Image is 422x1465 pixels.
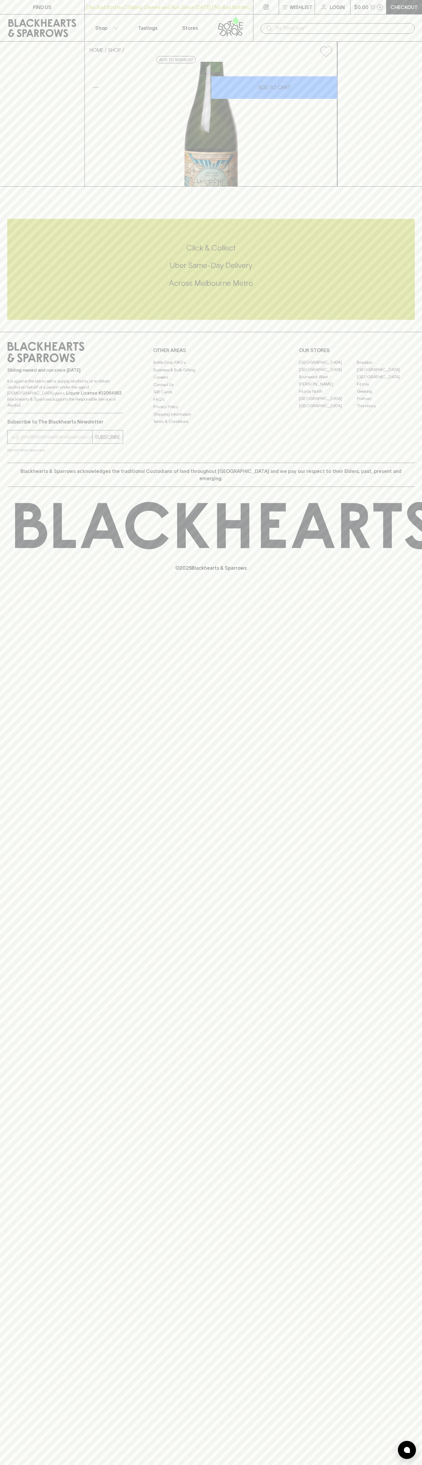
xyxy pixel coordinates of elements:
[7,219,415,320] div: Call to action block
[7,378,123,408] p: It is against the law to sell or supply alcohol to, or to obtain alcohol on behalf of a person un...
[357,359,415,366] a: Braddon
[153,359,269,366] a: Bottle Drop FAQ's
[258,84,290,91] p: ADD TO CART
[330,4,345,11] p: Login
[7,447,123,453] p: We will never spam you
[169,14,211,41] a: Stores
[357,366,415,373] a: [GEOGRAPHIC_DATA]
[93,430,123,443] button: SUBSCRIBE
[7,418,123,425] p: Subscribe to The Blackhearts Newsletter
[95,24,107,32] p: Shop
[85,14,127,41] button: Shop
[12,432,92,442] input: e.g. jane@blackheartsandsparrows.com.au
[12,468,410,482] p: Blackhearts & Sparrows acknowledges the traditional Custodians of land throughout [GEOGRAPHIC_DAT...
[138,24,157,32] p: Tastings
[153,403,269,411] a: Privacy Policy
[357,395,415,402] a: Prahran
[299,373,357,380] a: Brunswick West
[211,76,337,99] button: ADD TO CART
[153,366,269,373] a: Business & Bulk Gifting
[156,56,196,63] button: Add to wishlist
[357,402,415,409] a: Thornbury
[7,243,415,253] h5: Click & Collect
[357,373,415,380] a: [GEOGRAPHIC_DATA]
[290,4,313,11] p: Wishlist
[354,4,369,11] p: $0.00
[153,396,269,403] a: FAQ's
[153,381,269,388] a: Contact Us
[391,4,418,11] p: Checkout
[153,411,269,418] a: Shipping Information
[299,395,357,402] a: [GEOGRAPHIC_DATA]
[108,47,121,53] a: SHOP
[299,388,357,395] a: Fitzroy North
[153,347,269,354] p: OTHER AREAS
[182,24,198,32] p: Stores
[404,1447,410,1453] img: bubble-icon
[66,391,122,395] strong: Liquor License #32064953
[379,5,381,9] p: 0
[95,433,120,441] p: SUBSCRIBE
[357,380,415,388] a: Fitzroy
[299,359,357,366] a: [GEOGRAPHIC_DATA]
[7,367,123,373] p: Sibling owned and run since [DATE]
[7,278,415,288] h5: Across Melbourne Metro
[127,14,169,41] a: Tastings
[299,402,357,409] a: [GEOGRAPHIC_DATA]
[153,389,269,396] a: Gift Cards
[357,388,415,395] a: Geelong
[299,347,415,354] p: OUR STORES
[33,4,52,11] p: FIND US
[299,380,357,388] a: [PERSON_NAME]
[90,47,103,53] a: HOME
[153,418,269,425] a: Terms & Conditions
[299,366,357,373] a: [GEOGRAPHIC_DATA]
[85,62,337,186] img: 50758.png
[7,260,415,270] h5: Uber Same-Day Delivery
[153,374,269,381] a: Careers
[318,44,335,59] button: Add to wishlist
[275,24,410,33] input: Try "Pinot noir"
